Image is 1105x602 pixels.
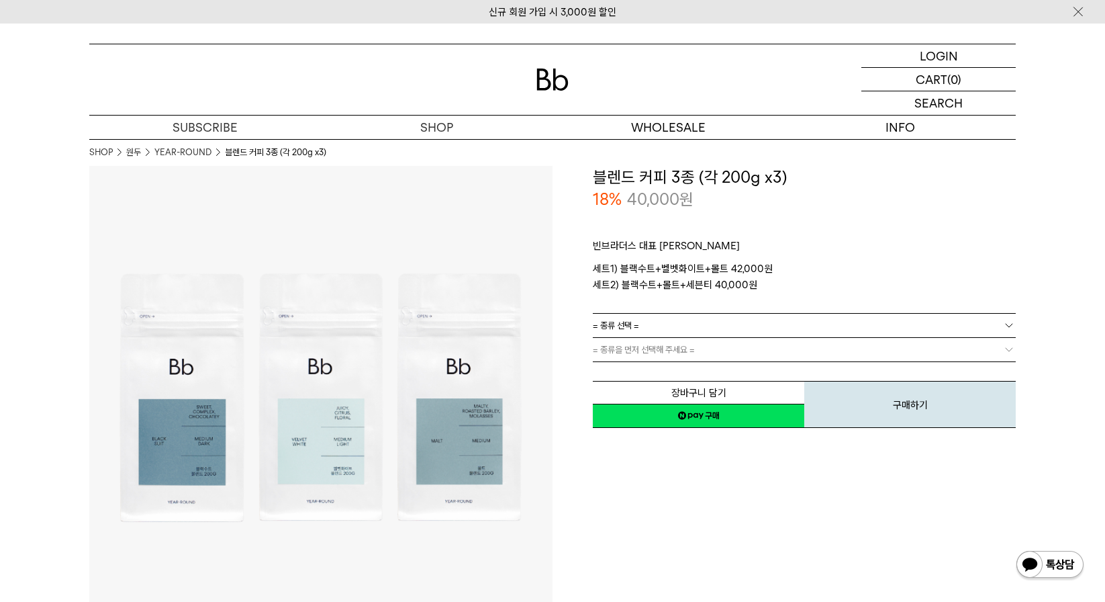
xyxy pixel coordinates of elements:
p: WHOLESALE [552,116,784,139]
a: SHOP [321,116,552,139]
h3: 블렌드 커피 3종 (각 200g x3) [593,166,1016,189]
p: 40,000 [627,188,693,211]
a: LOGIN [861,44,1016,68]
button: 구매하기 [804,381,1016,428]
p: CART [916,68,947,91]
p: (0) [947,68,961,91]
span: 원 [679,189,693,209]
p: 세트1) 블랙수트+벨벳화이트+몰트 42,000원 세트2) 블랙수트+몰트+세븐티 40,000원 [593,261,1016,293]
span: = 종류을 먼저 선택해 주세요 = [593,338,695,361]
p: SEARCH [914,91,963,115]
a: 신규 회원 가입 시 3,000원 할인 [489,6,616,18]
p: 빈브라더스 대표 [PERSON_NAME] [593,238,1016,261]
p: LOGIN [920,44,958,67]
button: 장바구니 담기 [593,381,804,404]
li: 블렌드 커피 3종 (각 200g x3) [225,146,326,159]
a: YEAR-ROUND [154,146,211,159]
a: CART (0) [861,68,1016,91]
span: = 종류 선택 = [593,314,639,337]
p: 18% [593,188,622,211]
a: 새창 [593,404,804,428]
a: SHOP [89,146,113,159]
p: INFO [784,116,1016,139]
a: 원두 [126,146,141,159]
img: 로고 [536,69,569,91]
a: SUBSCRIBE [89,116,321,139]
img: 카카오톡 채널 1:1 채팅 버튼 [1015,550,1085,582]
